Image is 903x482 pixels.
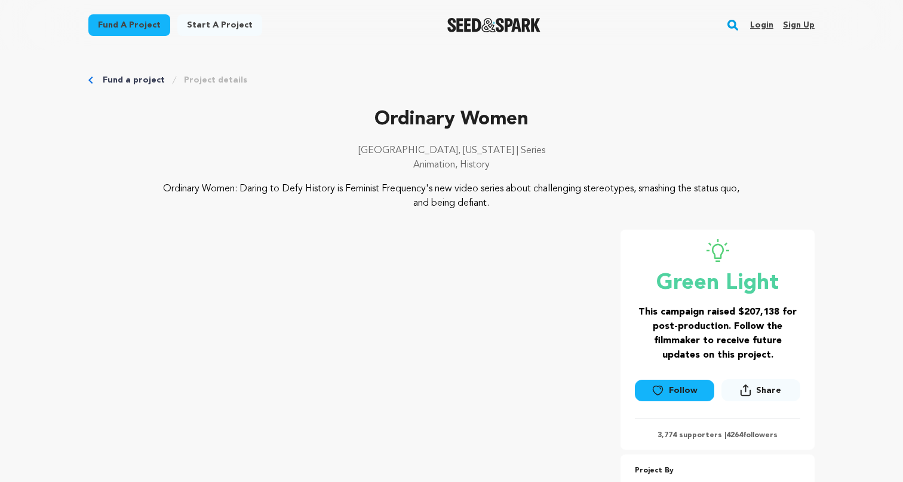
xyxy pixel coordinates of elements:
p: Project By [635,464,800,478]
p: 3,774 supporters | followers [635,431,800,440]
a: Fund a project [88,14,170,36]
button: Share [721,379,800,401]
p: Ordinary Women: Daring to Defy History is Feminist Frequency's new video series about challenging... [161,182,742,211]
p: Green Light [635,271,800,295]
h3: This campaign raised $207,138 for post-production. Follow the filmmaker to receive future updates... [635,305,800,362]
div: Breadcrumb [88,74,815,86]
a: Sign up [783,16,815,35]
a: Project details [184,74,247,86]
p: Animation, History [88,158,815,172]
span: 4264 [726,432,743,439]
img: Seed&Spark Logo Dark Mode [447,18,541,32]
a: Fund a project [103,74,165,86]
p: Ordinary Women [88,105,815,134]
span: Share [756,385,781,396]
span: Share [721,379,800,406]
a: Follow [635,380,714,401]
a: Seed&Spark Homepage [447,18,541,32]
a: Start a project [177,14,262,36]
a: Login [750,16,773,35]
p: [GEOGRAPHIC_DATA], [US_STATE] | Series [88,144,815,158]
